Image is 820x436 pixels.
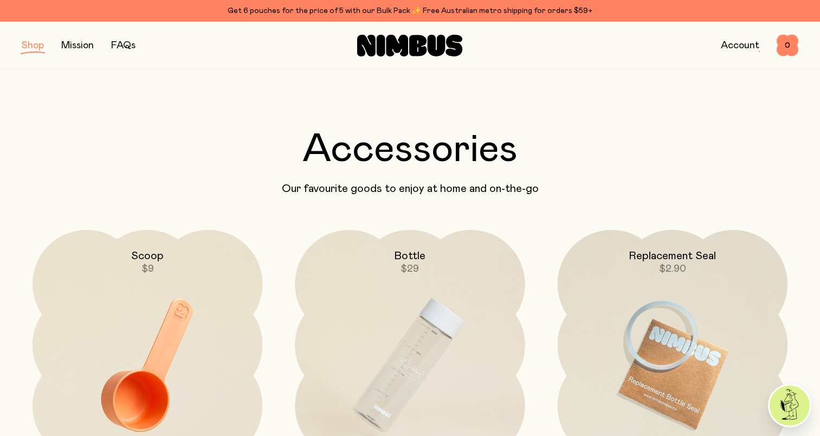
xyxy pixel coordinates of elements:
a: Account [721,41,759,50]
p: Our favourite goods to enjoy at home and on-the-go [22,182,798,195]
button: 0 [777,35,798,56]
h2: Bottle [394,249,425,262]
h2: Accessories [22,130,798,169]
a: FAQs [111,41,135,50]
span: $29 [401,264,419,274]
span: $2.90 [659,264,686,274]
h2: Replacement Seal [629,249,716,262]
a: Mission [61,41,94,50]
h2: Scoop [131,249,164,262]
div: Get 6 pouches for the price of 5 with our Bulk Pack ✨ Free Australian metro shipping for orders $59+ [22,4,798,17]
img: agent [770,386,810,426]
span: $9 [141,264,154,274]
